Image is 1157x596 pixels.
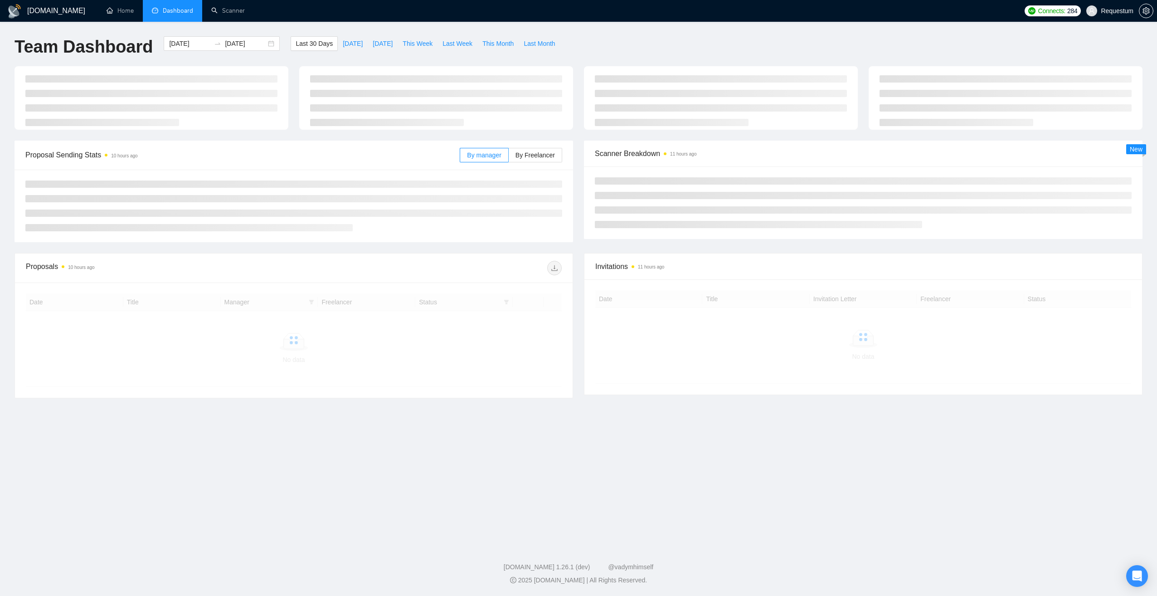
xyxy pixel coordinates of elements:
span: [DATE] [343,39,363,49]
time: 10 hours ago [111,153,137,158]
a: [DOMAIN_NAME] 1.26.1 (dev) [504,563,590,571]
time: 11 hours ago [670,151,696,156]
span: user [1089,8,1095,14]
button: Last 30 Days [291,36,338,51]
span: This Month [482,39,514,49]
button: Last Week [438,36,477,51]
span: copyright [510,577,516,583]
button: This Month [477,36,519,51]
span: New [1130,146,1142,153]
time: 10 hours ago [68,265,94,270]
input: Start date [169,39,210,49]
span: [DATE] [373,39,393,49]
div: 2025 [DOMAIN_NAME] | All Rights Reserved. [7,576,1150,585]
div: Proposals [26,261,294,275]
button: Last Month [519,36,560,51]
span: Invitations [595,261,1131,272]
button: This Week [398,36,438,51]
button: [DATE] [368,36,398,51]
a: homeHome [107,7,134,15]
span: Last 30 Days [296,39,333,49]
a: setting [1139,7,1153,15]
span: By manager [467,151,501,159]
button: [DATE] [338,36,368,51]
button: setting [1139,4,1153,18]
span: Last Week [442,39,472,49]
span: dashboard [152,7,158,14]
span: By Freelancer [515,151,555,159]
div: Open Intercom Messenger [1126,565,1148,587]
img: upwork-logo.png [1028,7,1035,15]
span: Last Month [524,39,555,49]
a: searchScanner [211,7,245,15]
span: to [214,40,221,47]
span: This Week [403,39,433,49]
a: @vadymhimself [608,563,653,571]
input: End date [225,39,266,49]
span: Dashboard [163,7,193,15]
span: Proposal Sending Stats [25,149,460,161]
span: Connects: [1038,6,1065,16]
time: 11 hours ago [638,264,664,269]
span: Scanner Breakdown [595,148,1132,159]
h1: Team Dashboard [15,36,153,58]
img: logo [7,4,22,19]
span: 284 [1067,6,1077,16]
span: swap-right [214,40,221,47]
